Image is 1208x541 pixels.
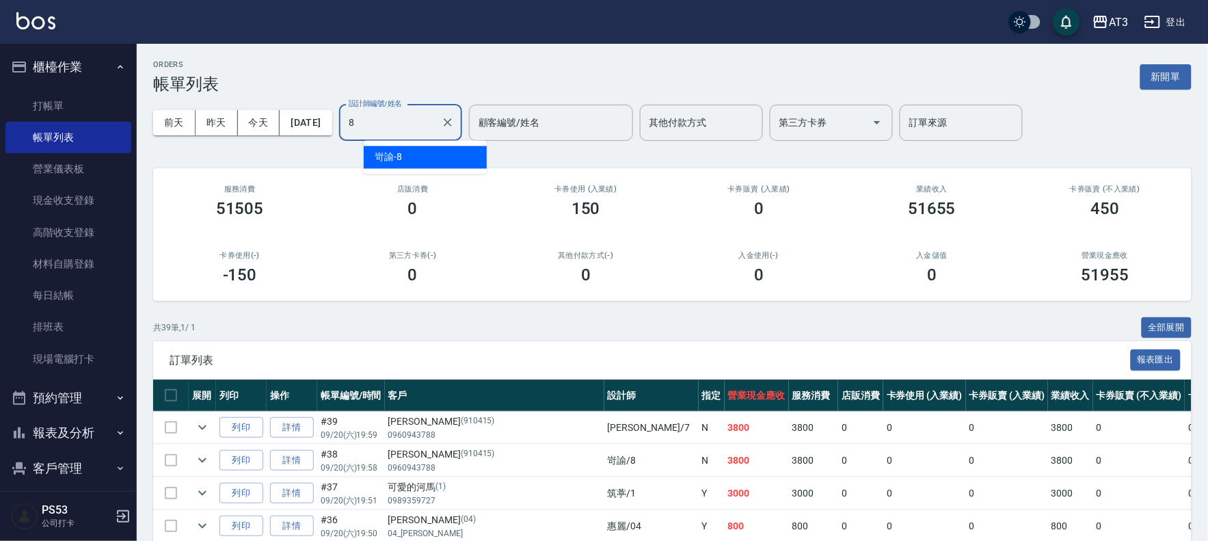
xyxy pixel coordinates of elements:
[435,480,446,494] p: (1)
[1048,445,1093,477] td: 3800
[280,110,332,135] button: [DATE]
[219,417,263,438] button: 列印
[170,185,310,194] h3: 服務消費
[388,447,601,462] div: [PERSON_NAME]
[966,380,1049,412] th: 卡券販賣 (入業績)
[1082,265,1129,285] h3: 51955
[1087,8,1133,36] button: AT3
[5,49,131,85] button: 櫃檯作業
[408,265,418,285] h3: 0
[1140,70,1192,83] a: 新開單
[270,417,314,438] a: 詳情
[5,153,131,185] a: 營業儀表板
[270,450,314,471] a: 詳情
[153,110,196,135] button: 前天
[966,477,1049,510] td: 0
[1048,477,1093,510] td: 3000
[170,251,310,260] h2: 卡券使用(-)
[838,412,883,444] td: 0
[219,450,263,471] button: 列印
[461,447,495,462] p: (910415)
[5,380,131,416] button: 預約管理
[1131,353,1181,366] a: 報表匯出
[192,450,213,471] button: expand row
[883,412,966,444] td: 0
[604,445,699,477] td: 岢諭 /8
[789,477,839,510] td: 3000
[267,380,317,412] th: 操作
[385,380,604,412] th: 客戶
[5,185,131,216] a: 現金收支登錄
[1035,185,1175,194] h2: 卡券販賣 (不入業績)
[966,445,1049,477] td: 0
[189,380,216,412] th: 展開
[388,494,601,507] p: 0989359727
[1093,380,1185,412] th: 卡券販賣 (不入業績)
[317,380,385,412] th: 帳單編號/時間
[838,445,883,477] td: 0
[1093,412,1185,444] td: 0
[699,380,725,412] th: 指定
[515,251,656,260] h2: 其他付款方式(-)
[321,462,381,474] p: 09/20 (六) 19:58
[5,248,131,280] a: 材料自購登錄
[5,451,131,486] button: 客戶管理
[5,486,131,521] button: 員工及薪資
[461,513,476,527] p: (04)
[789,412,839,444] td: 3800
[192,516,213,536] button: expand row
[321,429,381,441] p: 09/20 (六) 19:59
[216,380,267,412] th: 列印
[349,98,402,109] label: 設計師編號/姓名
[862,251,1002,260] h2: 入金儲值
[270,483,314,504] a: 詳情
[375,150,402,165] span: 岢諭 -8
[408,199,418,218] h3: 0
[725,477,789,510] td: 3000
[1140,64,1192,90] button: 新開單
[388,480,601,494] div: 可愛的河馬
[42,503,111,517] h5: PS53
[789,445,839,477] td: 3800
[883,380,966,412] th: 卡券使用 (入業績)
[321,527,381,540] p: 09/20 (六) 19:50
[388,513,601,527] div: [PERSON_NAME]
[216,199,264,218] h3: 51505
[789,380,839,412] th: 服務消費
[219,483,263,504] button: 列印
[1142,317,1192,339] button: 全部展開
[388,527,601,540] p: 04_[PERSON_NAME]
[1035,251,1175,260] h2: 營業現金應收
[388,414,601,429] div: [PERSON_NAME]
[5,415,131,451] button: 報表及分析
[838,380,883,412] th: 店販消費
[862,185,1002,194] h2: 業績收入
[1048,412,1093,444] td: 3800
[321,494,381,507] p: 09/20 (六) 19:51
[883,445,966,477] td: 0
[908,199,956,218] h3: 51655
[1093,445,1185,477] td: 0
[1131,349,1181,371] button: 報表匯出
[270,516,314,537] a: 詳情
[688,251,829,260] h2: 入金使用(-)
[754,199,764,218] h3: 0
[966,412,1049,444] td: 0
[754,265,764,285] h3: 0
[604,380,699,412] th: 設計師
[343,251,483,260] h2: 第三方卡券(-)
[5,311,131,343] a: 排班表
[1109,14,1128,31] div: AT3
[317,477,385,510] td: #37
[838,477,883,510] td: 0
[461,414,495,429] p: (910415)
[5,217,131,248] a: 高階收支登錄
[1048,380,1093,412] th: 業績收入
[238,110,280,135] button: 今天
[42,517,111,529] p: 公司打卡
[153,321,196,334] p: 共 39 筆, 1 / 1
[11,503,38,530] img: Person
[699,412,725,444] td: N
[153,60,219,69] h2: ORDERS
[5,90,131,122] a: 打帳單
